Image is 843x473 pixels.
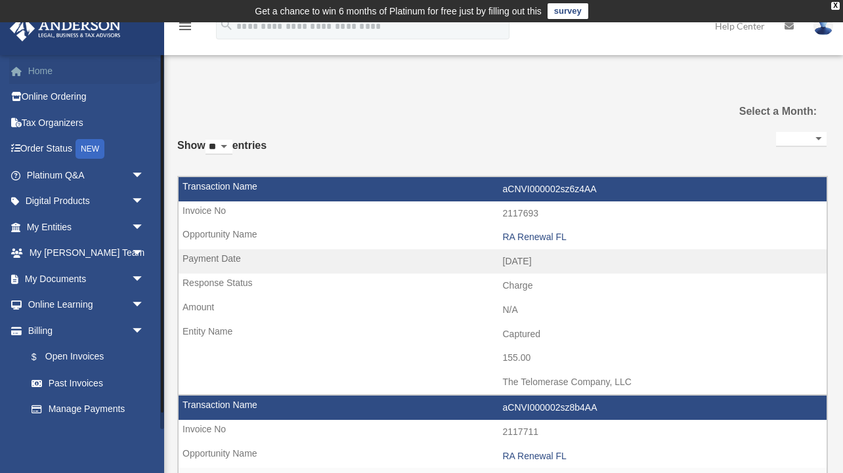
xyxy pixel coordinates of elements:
[205,140,232,155] select: Showentries
[177,136,267,168] label: Show entries
[6,16,125,41] img: Anderson Advisors Platinum Portal
[177,23,193,34] a: menu
[9,58,164,84] a: Home
[131,266,158,293] span: arrow_drop_down
[255,3,542,19] div: Get a chance to win 6 months of Platinum for free just by filling out this
[179,322,827,347] td: Captured
[548,3,588,19] a: survey
[9,110,164,136] a: Tax Organizers
[179,274,827,298] td: Charge
[179,346,827,371] td: 155.00
[813,16,833,35] img: User Pic
[9,84,164,110] a: Online Ordering
[18,370,158,396] a: Past Invoices
[179,298,827,323] td: N/A
[503,451,821,462] div: RA Renewal FL
[728,102,817,121] label: Select a Month:
[76,139,104,159] div: NEW
[177,18,193,34] i: menu
[131,318,158,344] span: arrow_drop_down
[503,232,821,243] div: RA Renewal FL
[18,344,164,371] a: $Open Invoices
[9,266,164,292] a: My Documentsarrow_drop_down
[131,292,158,319] span: arrow_drop_down
[9,188,164,215] a: Digital Productsarrow_drop_down
[9,136,164,163] a: Order StatusNEW
[9,162,164,188] a: Platinum Q&Aarrow_drop_down
[179,249,827,274] td: [DATE]
[9,318,164,344] a: Billingarrow_drop_down
[18,396,164,422] a: Manage Payments
[179,201,827,226] td: 2117693
[219,18,234,32] i: search
[9,240,164,266] a: My [PERSON_NAME] Teamarrow_drop_down
[179,370,827,395] td: The Telomerase Company, LLC
[179,177,827,202] td: aCNVI000002sz6z4AA
[9,292,164,318] a: Online Learningarrow_drop_down
[179,396,827,421] td: aCNVI000002sz8b4AA
[131,240,158,267] span: arrow_drop_down
[131,214,158,241] span: arrow_drop_down
[131,188,158,215] span: arrow_drop_down
[9,214,164,240] a: My Entitiesarrow_drop_down
[9,422,164,448] a: Events Calendar
[131,162,158,189] span: arrow_drop_down
[179,420,827,445] td: 2117711
[39,349,45,365] span: $
[831,2,840,10] div: close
